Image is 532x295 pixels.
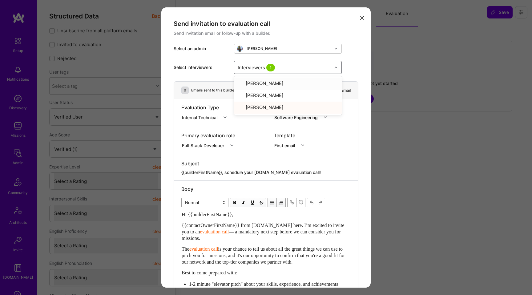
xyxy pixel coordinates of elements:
div: [PERSON_NAME] [238,92,338,99]
img: User Avatar [237,46,243,52]
button: Undo [307,198,316,207]
i: icon Chevron [324,116,327,119]
span: — a mandatory next step before we can consider you for missions. [182,229,342,241]
i: icon Chevron [334,47,337,50]
div: Primary evaluation role [181,132,237,139]
span: Normal [181,198,228,207]
div: Full-Stack Developer [182,142,227,148]
i: icon Chevron [224,116,227,119]
button: Link [287,198,296,207]
button: Redo [316,198,325,207]
select: Block type [181,198,228,207]
div: Emails sent to this builder so far [191,87,247,93]
div: Select an admin [174,46,229,52]
span: 1 [266,63,275,71]
span: {{contactOwnerFirstName}} from [DOMAIN_NAME] here. I’m excited to invite you to an [182,223,345,234]
div: Select interviewers [174,64,229,71]
div: [PERSON_NAME] [238,104,338,111]
div: Software Engineering [274,114,320,120]
div: First email [274,142,297,148]
i: icon Chevron [230,144,233,147]
button: Underline [248,198,257,207]
button: UL [268,198,277,207]
button: Bold [230,198,239,207]
span: 1-2 minute "elevator pitch" about your skills, experience, and achievements [189,281,338,287]
a: evaluation call [200,229,229,234]
textarea: {{builderFirstName}}, schedule your [DOMAIN_NAME] evaluation call! [181,169,351,176]
div: [PERSON_NAME] [238,80,338,87]
button: Strikethrough [257,198,266,207]
button: OL [277,198,286,207]
div: Send invitation to evaluation call [174,20,358,28]
i: icon Close [360,16,364,20]
button: Remove Link [296,198,305,207]
div: Subject [181,160,351,167]
div: modal [161,7,371,288]
div: Interviewers [236,63,278,72]
button: Italic [239,198,248,207]
div: Internal Technical [182,114,220,120]
div: Evaluation Type [181,104,231,111]
a: evaluation call [189,246,218,252]
span: Best to come prepared with: [182,270,237,275]
i: icon Chevron [334,66,337,69]
div: Body [181,186,351,192]
div: [PERSON_NAME] [247,46,277,51]
div: Send invitation email or follow-up with a builder. [174,30,358,36]
i: icon Chevron [301,144,304,147]
span: The [182,246,189,252]
span: is your chance to tell us about all the great things we can use to pitch you for missions, and it... [182,246,346,265]
span: Hi {{builderFirstName}}, [182,212,233,217]
div: 0 [181,87,189,94]
div: Template [274,132,308,139]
